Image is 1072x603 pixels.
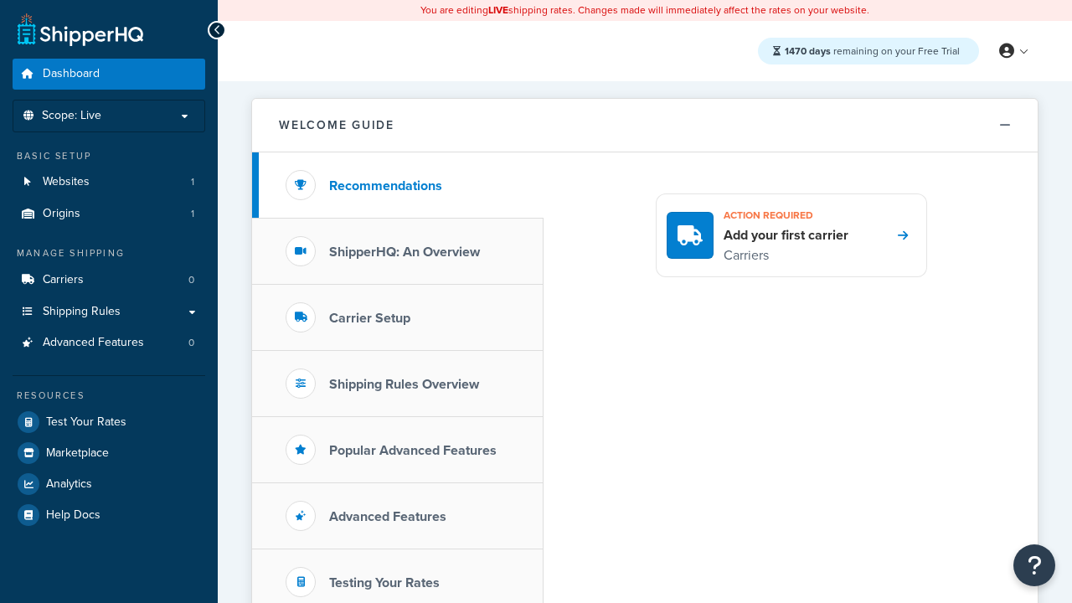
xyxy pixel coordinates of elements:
[13,198,205,229] a: Origins1
[43,67,100,81] span: Dashboard
[329,509,446,524] h3: Advanced Features
[785,44,831,59] strong: 1470 days
[43,305,121,319] span: Shipping Rules
[43,273,84,287] span: Carriers
[13,265,205,296] a: Carriers0
[43,207,80,221] span: Origins
[329,443,497,458] h3: Popular Advanced Features
[46,415,126,430] span: Test Your Rates
[43,175,90,189] span: Websites
[188,336,194,350] span: 0
[13,167,205,198] a: Websites1
[724,226,848,245] h4: Add your first carrier
[329,178,442,193] h3: Recommendations
[191,207,194,221] span: 1
[13,407,205,437] a: Test Your Rates
[13,265,205,296] li: Carriers
[279,119,394,131] h2: Welcome Guide
[488,3,508,18] b: LIVE
[329,311,410,326] h3: Carrier Setup
[46,446,109,461] span: Marketplace
[13,327,205,358] a: Advanced Features0
[1013,544,1055,586] button: Open Resource Center
[13,438,205,468] a: Marketplace
[724,204,848,226] h3: Action required
[329,575,440,590] h3: Testing Your Rates
[785,44,960,59] span: remaining on your Free Trial
[724,245,848,266] p: Carriers
[13,246,205,260] div: Manage Shipping
[13,296,205,327] a: Shipping Rules
[329,377,479,392] h3: Shipping Rules Overview
[46,508,100,523] span: Help Docs
[42,109,101,123] span: Scope: Live
[13,149,205,163] div: Basic Setup
[46,477,92,492] span: Analytics
[13,167,205,198] li: Websites
[188,273,194,287] span: 0
[13,327,205,358] li: Advanced Features
[191,175,194,189] span: 1
[329,245,480,260] h3: ShipperHQ: An Overview
[13,59,205,90] a: Dashboard
[43,336,144,350] span: Advanced Features
[13,469,205,499] a: Analytics
[13,389,205,403] div: Resources
[13,500,205,530] a: Help Docs
[252,99,1038,152] button: Welcome Guide
[13,198,205,229] li: Origins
